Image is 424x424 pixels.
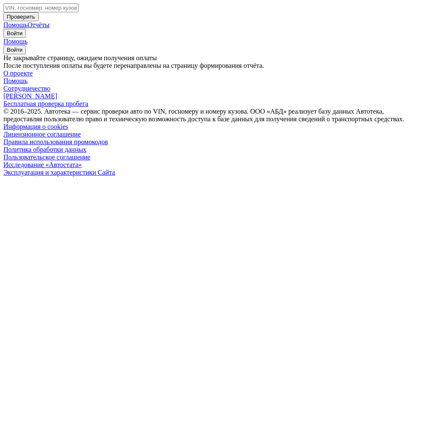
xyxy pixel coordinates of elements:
a: Политика обработки данных [3,146,421,153]
div: © 2016– 2025 . Автотека — сервис проверки авто по VIN, госномеру и номеру кузова. ООО «АБД» реали... [3,108,421,123]
div: После поступления оплаты вы будете перенаправлены на страницу формирования отчёта. [3,62,421,70]
a: Лицензионное соглашение [3,131,421,138]
button: Войти [3,45,26,54]
a: Помощь [3,38,28,45]
a: Помощь [3,77,421,85]
a: Бесплатная проверка пробега [3,100,421,108]
a: Сотрудничество [3,85,421,92]
a: Исследование «Автостата» [3,161,421,169]
a: О проекте [3,70,421,77]
a: [PERSON_NAME] [3,92,421,100]
span: Проверить [7,14,35,20]
input: VIN, госномер, номер кузова [3,3,78,12]
a: Информация о cookies [3,123,421,131]
span: Войти [7,30,22,36]
div: Не закрывайте страницу, ожидаем получения оплаты [3,54,421,62]
a: Отчёты [28,21,49,28]
button: Проверить [3,12,39,21]
a: Эксплуатация и характеристики Сайта [3,169,421,176]
a: Правила использования промокодов [3,138,421,146]
span: Войти [7,47,22,53]
a: Пользовательское соглашение [3,153,421,161]
a: Помощь [3,21,28,28]
button: Войти [3,29,26,38]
